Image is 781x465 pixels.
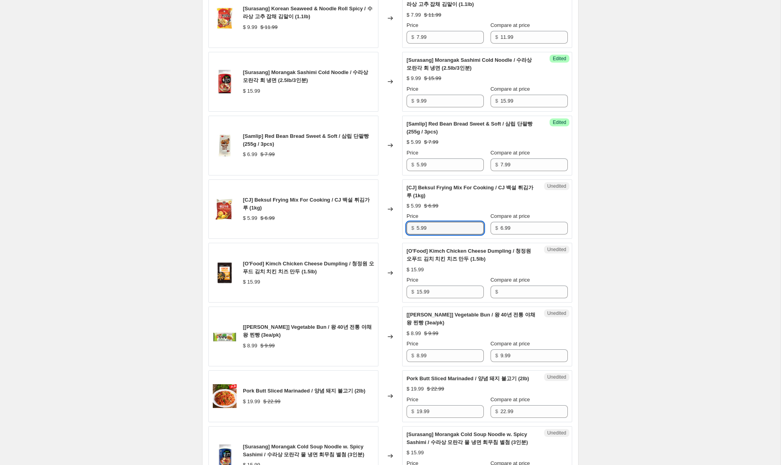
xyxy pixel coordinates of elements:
span: [Samlip] Red Bean Bread Sweet & Soft / 삼립 단팥빵 (255g / 3pcs) [243,133,369,147]
span: Compare at price [491,341,530,347]
img: MeatWeight_0003_PorkButtSlicedMarinaded_80x.jpg [213,384,237,408]
span: [O'Food] Kimch Chicken Cheese Dumpling / 청정원 오푸드 김치 치킨 치즈 만두 (1.5lb) [243,261,374,274]
strike: $ 22.99 [263,398,280,406]
span: Compare at price [491,22,530,28]
strike: $ 11.99 [260,23,277,31]
span: Price [407,86,418,92]
span: Pork Butt Sliced Marinaded / 양념 돼지 불고기 (2lb) [243,388,365,394]
span: $ [411,225,414,231]
img: IMG_6973_80x.jpg [213,133,237,157]
span: $ [495,408,498,414]
div: $ 15.99 [243,87,260,95]
div: $ 15.99 [407,266,424,274]
img: Koreancoldnoodlewithspicysauce_80x.jpg [213,70,237,93]
div: $ 19.99 [407,385,424,393]
span: Price [407,213,418,219]
span: $ [495,34,498,40]
span: $ [495,162,498,168]
span: [Surasang] Morangak Cold Soup Noodle w. Spicy Sashimi / 수라상 모란각 물 냉면 회무침 별첨 (3인분) [243,444,364,457]
div: $ 9.99 [407,74,421,82]
strike: $ 7.99 [424,138,438,146]
span: Price [407,150,418,156]
div: $ 9.99 [243,23,257,31]
img: 15_678349db-85b9-41f6-ac9e-9a33dc6213fb_80x.png [213,197,237,221]
span: [O'Food] Kimch Chicken Cheese Dumpling / 청정원 오푸드 김치 치킨 치즈 만두 (1.5lb) [407,248,531,262]
strike: $ 11.99 [424,11,441,19]
strike: $ 7.99 [260,151,275,158]
div: $ 15.99 [243,278,260,286]
span: Unedited [547,310,566,316]
span: Compare at price [491,396,530,402]
span: $ [495,289,498,295]
span: Price [407,341,418,347]
span: Edited [553,55,566,62]
span: [Surasang] Morangak Cold Soup Noodle w. Spicy Sashimi / 수라상 모란각 물 냉면 회무침 별첨 (3인분) [407,431,528,445]
div: $ 15.99 [407,449,424,457]
span: Compare at price [491,150,530,156]
strike: $ 9.99 [424,330,438,337]
span: Unedited [547,430,566,436]
span: [[PERSON_NAME]] Vegetable Bun / 왕 40년 전통 야채 왕 찐빵 (3ea/pk) [407,312,535,326]
div: $ 19.99 [243,398,260,406]
span: [CJ] Beksul Frying Mix For Cooking / CJ 백설 튀김가루 (1kg) [243,197,370,211]
span: $ [411,289,414,295]
span: $ [411,98,414,104]
span: [Surasang] Morangak Sashimi Cold Noodle / 수라상 모란각 회 냉면 (2.5lb/3인분) [407,57,532,71]
span: Unedited [547,374,566,380]
span: Price [407,22,418,28]
span: Compare at price [491,213,530,219]
strike: $ 9.99 [260,342,275,350]
img: image_78_1486540700_32612ba7-3b8e-47c5-8e4b-03b1fbf0d4f3_80x.jpg [213,325,237,349]
div: $ 8.99 [407,330,421,337]
span: Price [407,396,418,402]
span: $ [495,98,498,104]
span: Edited [553,119,566,126]
span: Unedited [547,183,566,189]
span: $ [411,408,414,414]
img: 10016_KimchiChickenCheeseDumpling_680g_2048x2048_8c43c7dc-4343-4f35-a883-2f2042211928_80x.jpg [213,261,237,285]
span: $ [411,34,414,40]
span: Compare at price [491,277,530,283]
div: $ 7.99 [407,11,421,19]
div: $ 8.99 [243,342,257,350]
span: [[PERSON_NAME]] Vegetable Bun / 왕 40년 전통 야채 왕 찐빵 (3ea/pk) [243,324,372,338]
span: [Samlip] Red Bean Bread Sweet & Soft / 삼립 단팥빵 (255g / 3pcs) [407,121,533,135]
strike: $ 22.99 [427,385,444,393]
span: $ [411,353,414,358]
strike: $ 15.99 [424,74,441,82]
strike: $ 6.99 [424,202,438,210]
span: $ [495,353,498,358]
span: Unedited [547,246,566,253]
div: $ 5.99 [407,202,421,210]
span: Compare at price [491,86,530,92]
span: $ [495,225,498,231]
span: [Surasang] Korean Seaweed & Noodle Roll Spicy / 수라상 고추 잡채 김말이 (1.1lb) [243,6,372,19]
div: $ 5.99 [243,214,257,222]
span: Pork Butt Sliced Marinaded / 양념 돼지 불고기 (2lb) [407,375,529,381]
span: [CJ] Beksul Frying Mix For Cooking / CJ 백설 튀김가루 (1kg) [407,185,533,198]
img: image_861_1516668105_80x.jpg [213,6,237,30]
span: $ [411,162,414,168]
div: $ 6.99 [243,151,257,158]
span: Price [407,277,418,283]
span: [Surasang] Morangak Sashimi Cold Noodle / 수라상 모란각 회 냉면 (2.5lb/3인분) [243,69,368,83]
div: $ 5.99 [407,138,421,146]
strike: $ 6.99 [260,214,275,222]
